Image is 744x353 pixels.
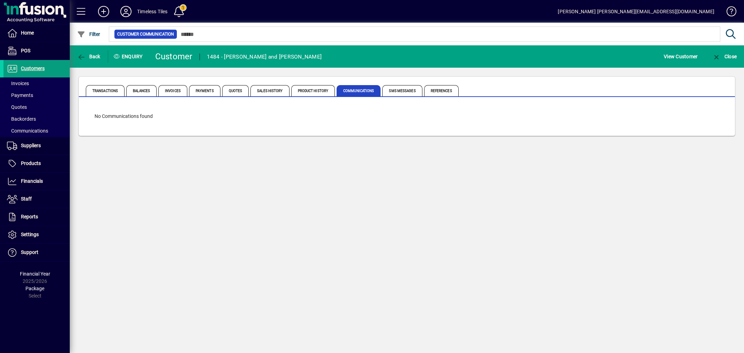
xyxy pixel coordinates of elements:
[86,85,125,96] span: Transactions
[21,249,38,255] span: Support
[88,106,726,127] div: No Communications found
[3,173,70,190] a: Financials
[3,208,70,226] a: Reports
[75,50,102,63] button: Back
[21,143,41,148] span: Suppliers
[3,190,70,208] a: Staff
[3,42,70,60] a: POS
[75,28,102,40] button: Filter
[137,6,167,17] div: Timeless Tiles
[92,5,115,18] button: Add
[337,85,381,96] span: Communications
[7,81,29,86] span: Invoices
[3,77,70,89] a: Invoices
[21,178,43,184] span: Financials
[3,113,70,125] a: Backorders
[662,50,699,63] button: View Customer
[77,31,100,37] span: Filter
[7,128,48,134] span: Communications
[3,101,70,113] a: Quotes
[3,89,70,101] a: Payments
[21,66,45,71] span: Customers
[712,54,737,59] span: Close
[21,196,32,202] span: Staff
[108,51,150,62] div: Enquiry
[77,54,100,59] span: Back
[158,85,187,96] span: Invoices
[424,85,459,96] span: References
[117,31,174,38] span: Customer Communication
[250,85,289,96] span: Sales History
[222,85,249,96] span: Quotes
[711,50,738,63] button: Close
[21,232,39,237] span: Settings
[3,244,70,261] a: Support
[70,50,108,63] app-page-header-button: Back
[115,5,137,18] button: Profile
[189,85,220,96] span: Payments
[3,125,70,137] a: Communications
[705,50,744,63] app-page-header-button: Close enquiry
[721,1,735,24] a: Knowledge Base
[7,92,33,98] span: Payments
[7,104,27,110] span: Quotes
[20,271,50,277] span: Financial Year
[382,85,422,96] span: SMS Messages
[21,214,38,219] span: Reports
[3,24,70,42] a: Home
[21,30,34,36] span: Home
[126,85,157,96] span: Balances
[291,85,335,96] span: Product History
[3,226,70,243] a: Settings
[207,51,322,62] div: 1484 - [PERSON_NAME] and [PERSON_NAME]
[558,6,714,17] div: [PERSON_NAME] [PERSON_NAME][EMAIL_ADDRESS][DOMAIN_NAME]
[21,160,41,166] span: Products
[155,51,193,62] div: Customer
[3,155,70,172] a: Products
[7,116,36,122] span: Backorders
[25,286,44,291] span: Package
[664,51,698,62] span: View Customer
[21,48,30,53] span: POS
[3,137,70,155] a: Suppliers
